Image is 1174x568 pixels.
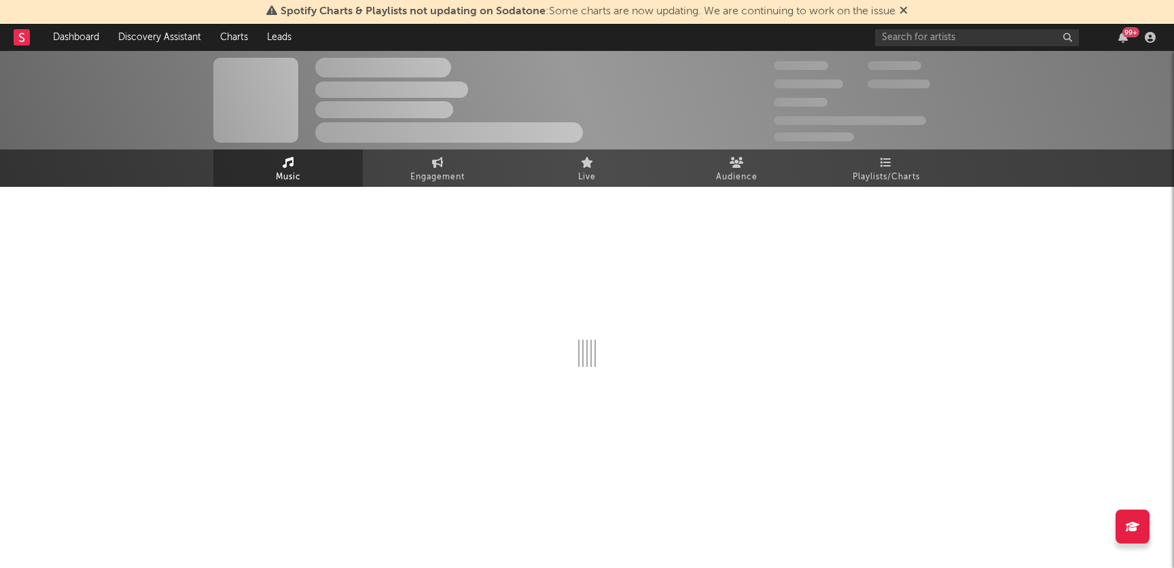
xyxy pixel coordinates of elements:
span: 100,000 [868,61,921,70]
a: Live [512,149,662,187]
span: Dismiss [900,6,908,17]
span: 100,000 [774,98,828,107]
a: Music [213,149,363,187]
a: Dashboard [43,24,109,51]
span: 50,000,000 [774,79,843,88]
input: Search for artists [875,29,1079,46]
span: Music [276,169,301,185]
a: Engagement [363,149,512,187]
span: 300,000 [774,61,828,70]
span: 1,000,000 [868,79,930,88]
span: Jump Score: 85.0 [774,132,854,141]
span: : Some charts are now updating. We are continuing to work on the issue [281,6,895,17]
div: 99 + [1122,27,1139,37]
span: Playlists/Charts [853,169,920,185]
span: 50,000,000 Monthly Listeners [774,116,926,125]
a: Audience [662,149,811,187]
a: Leads [257,24,301,51]
button: 99+ [1118,32,1128,43]
a: Charts [211,24,257,51]
span: Live [578,169,596,185]
a: Discovery Assistant [109,24,211,51]
span: Audience [716,169,758,185]
a: Playlists/Charts [811,149,961,187]
span: Spotify Charts & Playlists not updating on Sodatone [281,6,546,17]
span: Engagement [410,169,465,185]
